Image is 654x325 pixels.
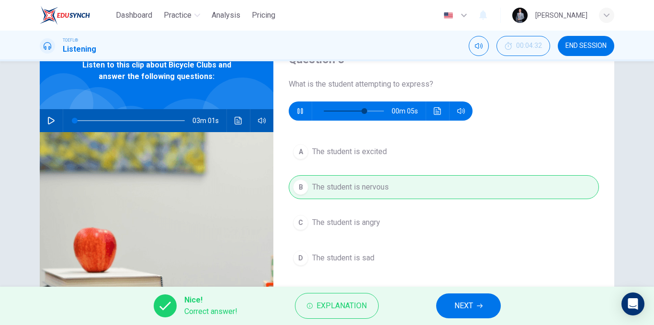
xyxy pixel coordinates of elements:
[512,8,528,23] img: Profile picture
[442,12,454,19] img: en
[184,294,237,306] span: Nice!
[160,7,204,24] button: Practice
[40,6,90,25] img: EduSynch logo
[164,10,192,21] span: Practice
[496,36,550,56] div: Hide
[248,7,279,24] button: Pricing
[469,36,489,56] div: Mute
[116,10,152,21] span: Dashboard
[430,101,445,121] button: Click to see the audio transcription
[316,299,367,313] span: Explanation
[231,109,246,132] button: Click to see the audio transcription
[63,44,96,55] h1: Listening
[212,10,240,21] span: Analysis
[436,293,501,318] button: NEXT
[112,7,156,24] button: Dashboard
[558,36,614,56] button: END SESSION
[565,42,607,50] span: END SESSION
[496,36,550,56] button: 00:04:32
[40,6,112,25] a: EduSynch logo
[63,37,78,44] span: TOEFL®
[208,7,244,24] button: Analysis
[192,109,226,132] span: 03m 01s
[621,292,644,315] div: Open Intercom Messenger
[454,299,473,313] span: NEXT
[392,101,426,121] span: 00m 05s
[516,42,542,50] span: 00:04:32
[71,59,242,82] span: Listen to this clip about Bicycle Clubs and answer the following questions:
[252,10,275,21] span: Pricing
[295,293,379,319] button: Explanation
[289,78,599,90] span: What is the student attempting to express?
[184,306,237,317] span: Correct answer!
[535,10,587,21] div: [PERSON_NAME]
